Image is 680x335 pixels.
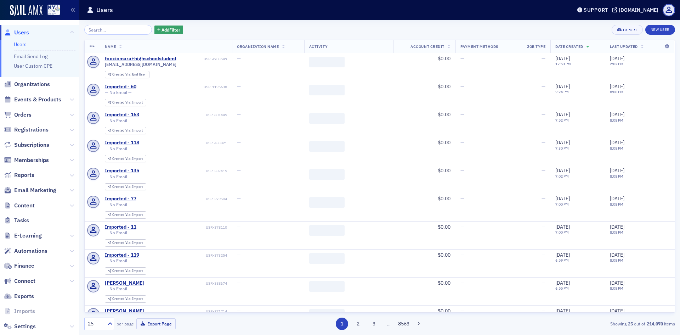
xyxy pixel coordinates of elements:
[112,101,143,105] div: Import
[542,308,545,314] span: —
[309,141,345,152] span: ‌
[610,146,623,151] time: 8:08 PM
[137,85,227,89] div: USR-1195638
[105,202,132,207] span: — No Email —
[14,80,50,88] span: Organizations
[105,211,146,219] div: Created Via: Import
[112,73,146,77] div: End User
[105,252,139,258] a: Imported - 119
[460,83,464,90] span: —
[384,320,394,327] span: …
[4,277,35,285] a: Connect
[610,280,624,286] span: [DATE]
[14,217,29,224] span: Tasks
[663,4,675,16] span: Profile
[112,297,143,301] div: Import
[4,171,34,179] a: Reports
[555,89,569,94] time: 9:24 PM
[309,57,345,67] span: ‌
[112,184,132,189] span: Created Via :
[237,224,241,230] span: —
[14,262,34,270] span: Finance
[610,252,624,258] span: [DATE]
[460,139,464,146] span: —
[136,318,176,329] button: Export Page
[105,183,146,191] div: Created Via: Import
[410,44,444,49] span: Account Credit
[105,308,144,314] a: [PERSON_NAME]
[555,118,569,123] time: 7:52 PM
[112,268,132,273] span: Created Via :
[4,29,29,37] a: Users
[4,80,50,88] a: Organizations
[237,308,241,314] span: —
[619,7,658,13] div: [DOMAIN_NAME]
[438,280,450,286] span: $0.00
[555,195,570,202] span: [DATE]
[527,44,545,49] span: Job Type
[542,167,545,174] span: —
[105,140,139,146] div: Imported - 118
[584,7,608,13] div: Support
[309,281,345,292] span: ‌
[438,55,450,62] span: $0.00
[88,320,103,328] div: 25
[237,111,241,118] span: —
[438,111,450,118] span: $0.00
[10,5,42,16] img: SailAMX
[14,111,32,119] span: Orders
[96,6,113,14] h1: Users
[542,83,545,90] span: —
[309,169,345,180] span: ‌
[14,202,35,210] span: Content
[105,56,176,62] a: foxxiomara+highschoolstudent
[610,118,623,123] time: 8:08 PM
[610,230,623,235] time: 8:08 PM
[161,27,180,33] span: Add Filter
[460,44,498,49] span: Payment Methods
[105,239,146,247] div: Created Via: Import
[4,126,49,134] a: Registrations
[105,280,144,286] div: [PERSON_NAME]
[14,232,42,240] span: E-Learning
[14,186,56,194] span: Email Marketing
[105,168,139,174] a: Imported - 135
[610,89,623,94] time: 8:08 PM
[105,267,146,275] div: Created Via: Import
[112,100,132,105] span: Created Via :
[140,141,227,145] div: USR-483821
[460,167,464,174] span: —
[336,318,348,330] button: 1
[4,262,34,270] a: Finance
[542,224,545,230] span: —
[105,84,136,90] a: Imported - 60
[105,118,132,123] span: — No Email —
[4,141,49,149] a: Subscriptions
[112,129,143,133] div: Import
[645,25,675,35] a: New User
[105,286,132,291] span: — No Email —
[542,55,545,62] span: —
[438,139,450,146] span: $0.00
[237,83,241,90] span: —
[237,167,241,174] span: —
[555,83,570,90] span: [DATE]
[112,240,132,245] span: Created Via :
[14,247,47,255] span: Automations
[105,224,136,230] div: Imported - 11
[555,44,583,49] span: Date Created
[610,286,623,291] time: 8:08 PM
[237,139,241,146] span: —
[610,83,624,90] span: [DATE]
[610,202,623,207] time: 8:08 PM
[47,5,60,16] img: SailAMX
[438,308,450,314] span: $0.00
[309,113,345,124] span: ‌
[145,281,227,286] div: USR-388674
[438,252,450,258] span: $0.00
[105,146,132,151] span: — No Email —
[112,72,132,77] span: Created Via :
